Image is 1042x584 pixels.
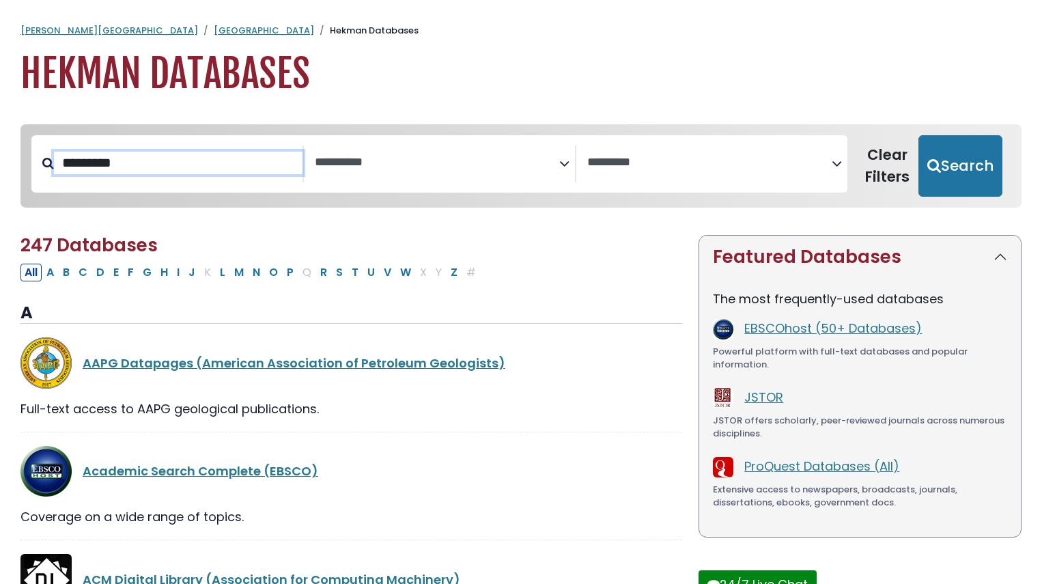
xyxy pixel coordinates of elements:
button: Filter Results E [109,264,123,281]
button: Filter Results T [348,264,363,281]
a: Academic Search Complete (EBSCO) [83,462,318,479]
h1: Hekman Databases [20,51,1022,97]
button: Filter Results N [249,264,264,281]
button: Filter Results R [316,264,331,281]
button: Filter Results C [74,264,91,281]
div: Full-text access to AAPG geological publications. [20,400,682,418]
button: Filter Results B [59,264,74,281]
a: EBSCOhost (50+ Databases) [744,320,922,337]
span: 247 Databases [20,233,158,258]
div: Extensive access to newspapers, broadcasts, journals, dissertations, ebooks, government docs. [713,483,1007,510]
button: Filter Results H [156,264,172,281]
button: Filter Results W [396,264,415,281]
button: Filter Results V [380,264,395,281]
button: Submit for Search Results [918,135,1002,197]
a: AAPG Datapages (American Association of Petroleum Geologists) [83,354,505,372]
button: Filter Results L [216,264,229,281]
button: Filter Results D [92,264,109,281]
button: Filter Results P [283,264,298,281]
button: Clear Filters [856,135,918,197]
button: Filter Results Z [447,264,462,281]
textarea: Search [587,156,832,170]
button: Filter Results M [230,264,248,281]
a: JSTOR [744,389,783,406]
nav: Search filters [20,124,1022,208]
button: Featured Databases [699,236,1021,279]
button: Filter Results F [124,264,138,281]
p: The most frequently-used databases [713,290,1007,308]
button: Filter Results U [363,264,379,281]
input: Search database by title or keyword [54,152,302,174]
button: Filter Results S [332,264,347,281]
a: [PERSON_NAME][GEOGRAPHIC_DATA] [20,24,198,37]
div: Coverage on a wide range of topics. [20,507,682,526]
a: ProQuest Databases (All) [744,458,899,475]
h3: A [20,303,682,324]
a: [GEOGRAPHIC_DATA] [214,24,314,37]
button: Filter Results A [42,264,58,281]
nav: breadcrumb [20,24,1022,38]
div: Alpha-list to filter by first letter of database name [20,263,481,280]
textarea: Search [315,156,559,170]
button: All [20,264,42,281]
button: Filter Results J [184,264,199,281]
div: Powerful platform with full-text databases and popular information. [713,345,1007,372]
button: Filter Results G [139,264,156,281]
div: JSTOR offers scholarly, peer-reviewed journals across numerous disciplines. [713,414,1007,441]
li: Hekman Databases [314,24,419,38]
button: Filter Results I [173,264,184,281]
button: Filter Results O [265,264,282,281]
